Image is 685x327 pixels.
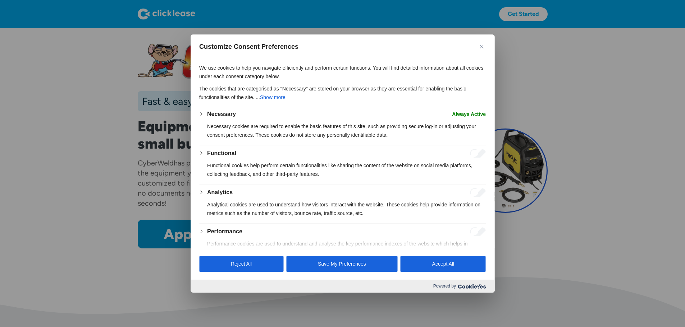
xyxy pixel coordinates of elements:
img: Close [480,45,483,48]
button: Analytics [207,188,233,197]
button: Necessary [207,110,236,118]
div: Powered by [191,280,494,293]
img: Cookieyes logo [458,284,486,289]
button: Accept All [401,256,486,272]
button: Functional [207,149,236,158]
button: Save My Preferences [286,256,398,272]
p: Analytical cookies are used to understand how visitors interact with the website. These cookies h... [207,200,486,218]
input: Enable Analytics [470,188,486,197]
button: Show more [260,93,286,102]
p: Necessary cookies are required to enable the basic features of this site, such as providing secur... [207,122,486,139]
p: The cookies that are categorised as "Necessary" are stored on your browser as they are essential ... [199,84,486,102]
button: Performance [207,227,242,236]
input: Enable Functional [470,149,486,158]
p: Functional cookies help perform certain functionalities like sharing the content of the website o... [207,161,486,178]
button: Reject All [199,256,283,272]
div: Customize Consent Preferences [191,34,494,293]
p: We use cookies to help you navigate efficiently and perform certain functions. You will find deta... [199,64,486,81]
input: Enable Performance [470,227,486,236]
span: Always Active [452,110,486,118]
span: Customize Consent Preferences [199,42,298,51]
button: Close [477,42,486,51]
